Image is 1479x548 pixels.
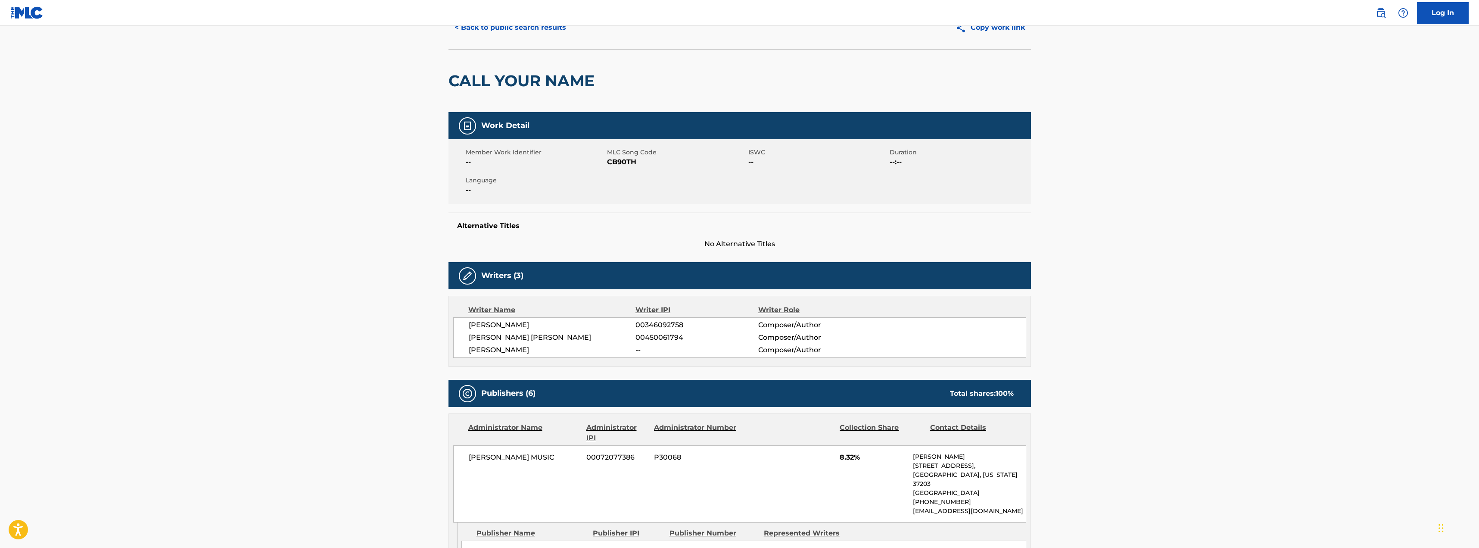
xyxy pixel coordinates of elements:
p: [EMAIL_ADDRESS][DOMAIN_NAME] [913,507,1025,516]
img: Writers [462,271,473,281]
span: Composer/Author [758,345,870,355]
img: Work Detail [462,121,473,131]
span: No Alternative Titles [448,239,1031,249]
span: [PERSON_NAME] [469,320,636,330]
div: Publisher Number [669,528,757,539]
span: 00450061794 [635,332,758,343]
h2: CALL YOUR NAME [448,71,599,91]
span: -- [466,185,605,195]
span: P30068 [654,452,738,463]
div: Publisher IPI [593,528,663,539]
div: Writer IPI [635,305,758,315]
div: Administrator Name [468,423,580,443]
img: Copy work link [956,22,971,33]
img: search [1376,8,1386,18]
button: Copy work link [950,17,1031,38]
p: [PERSON_NAME] [913,452,1025,461]
iframe: Chat Widget [1436,507,1479,548]
span: Member Work Identifier [466,148,605,157]
span: --:-- [890,157,1029,167]
span: Language [466,176,605,185]
img: MLC Logo [10,6,44,19]
div: Represented Writers [764,528,852,539]
span: CB90TH [607,157,746,167]
div: Writer Name [468,305,636,315]
span: [PERSON_NAME] MUSIC [469,452,580,463]
span: -- [748,157,887,167]
div: Administrator IPI [586,423,648,443]
div: Collection Share [840,423,923,443]
a: Public Search [1372,4,1389,22]
span: 00346092758 [635,320,758,330]
span: [PERSON_NAME] [469,345,636,355]
a: Log In [1417,2,1469,24]
div: Help [1395,4,1412,22]
span: ISWC [748,148,887,157]
div: Administrator Number [654,423,738,443]
button: < Back to public search results [448,17,572,38]
h5: Writers (3) [481,271,523,281]
p: [GEOGRAPHIC_DATA] [913,489,1025,498]
div: Total shares: [950,388,1014,399]
span: Composer/Author [758,332,870,343]
div: Writer Role [758,305,870,315]
span: MLC Song Code [607,148,746,157]
span: [PERSON_NAME] [PERSON_NAME] [469,332,636,343]
p: [STREET_ADDRESS], [913,461,1025,470]
h5: Alternative Titles [457,222,1022,230]
img: Publishers [462,388,473,399]
div: Contact Details [930,423,1014,443]
span: 00072077386 [586,452,648,463]
h5: Work Detail [481,121,529,131]
span: 8.32% [840,452,906,463]
span: 100 % [996,389,1014,398]
span: -- [466,157,605,167]
p: [GEOGRAPHIC_DATA], [US_STATE] 37203 [913,470,1025,489]
span: -- [635,345,758,355]
div: Drag [1439,515,1444,541]
h5: Publishers (6) [481,388,536,398]
img: help [1398,8,1408,18]
span: Composer/Author [758,320,870,330]
div: Publisher Name [476,528,586,539]
p: [PHONE_NUMBER] [913,498,1025,507]
span: Duration [890,148,1029,157]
